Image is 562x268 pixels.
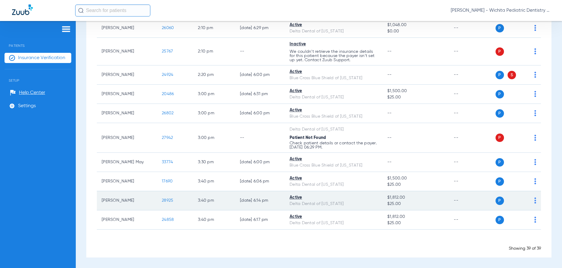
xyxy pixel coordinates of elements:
[235,104,285,123] td: [DATE] 6:00 PM
[534,110,536,116] img: group-dot-blue.svg
[97,210,157,230] td: [PERSON_NAME]
[496,24,504,32] span: P
[235,191,285,210] td: [DATE] 6:14 PM
[75,5,150,17] input: Search for patients
[18,103,36,109] span: Settings
[449,191,490,210] td: --
[235,153,285,172] td: [DATE] 6:00 PM
[193,123,235,153] td: 3:00 PM
[193,172,235,191] td: 3:40 PM
[449,104,490,123] td: --
[162,218,174,222] span: 24858
[496,90,504,98] span: P
[496,177,504,186] span: P
[449,210,490,230] td: --
[508,71,516,79] span: S
[10,90,45,96] a: Help Center
[162,92,174,96] span: 20486
[509,246,541,251] span: Showing 39 of 39
[449,38,490,65] td: --
[290,50,378,62] p: We couldn’t retrieve the insurance details for this patient because the payer isn’t set up yet. C...
[97,123,157,153] td: [PERSON_NAME]
[496,134,504,142] span: P
[162,179,173,183] span: 17690
[496,109,504,118] span: P
[387,214,444,220] span: $1,812.00
[496,47,504,56] span: P
[235,210,285,230] td: [DATE] 6:17 PM
[235,85,285,104] td: [DATE] 6:31 PM
[290,175,378,182] div: Active
[162,26,174,30] span: 26060
[97,191,157,210] td: [PERSON_NAME]
[534,197,536,203] img: group-dot-blue.svg
[387,194,444,201] span: $1,812.00
[290,41,378,47] div: Inactive
[235,172,285,191] td: [DATE] 6:06 PM
[496,216,504,224] span: P
[387,182,444,188] span: $25.00
[162,160,173,164] span: 33774
[534,72,536,78] img: group-dot-blue.svg
[290,156,378,162] div: Active
[534,159,536,165] img: group-dot-blue.svg
[290,113,378,120] div: Blue Cross Blue Shield of [US_STATE]
[496,158,504,167] span: P
[290,126,378,133] div: Delta Dental of [US_STATE]
[532,239,562,268] div: Chat Widget
[162,111,174,115] span: 26802
[387,49,392,53] span: --
[193,19,235,38] td: 2:10 PM
[235,123,285,153] td: --
[97,65,157,85] td: [PERSON_NAME]
[449,172,490,191] td: --
[193,153,235,172] td: 3:30 PM
[290,194,378,201] div: Active
[290,201,378,207] div: Delta Dental of [US_STATE]
[193,85,235,104] td: 3:00 PM
[97,153,157,172] td: [PERSON_NAME] May
[290,69,378,75] div: Active
[290,88,378,94] div: Active
[387,136,392,140] span: --
[290,220,378,226] div: Delta Dental of [US_STATE]
[193,210,235,230] td: 3:40 PM
[290,107,378,113] div: Active
[290,94,378,101] div: Delta Dental of [US_STATE]
[290,136,326,140] span: Patient Not Found
[449,123,490,153] td: --
[534,217,536,223] img: group-dot-blue.svg
[496,71,504,79] span: P
[97,19,157,38] td: [PERSON_NAME]
[193,104,235,123] td: 3:00 PM
[12,5,33,15] img: Zuub Logo
[290,75,378,81] div: Blue Cross Blue Shield of [US_STATE]
[5,69,71,83] span: Setup
[534,91,536,97] img: group-dot-blue.svg
[235,19,285,38] td: [DATE] 6:29 PM
[387,22,444,28] span: $1,048.00
[235,38,285,65] td: --
[449,65,490,85] td: --
[449,153,490,172] td: --
[290,28,378,35] div: Delta Dental of [US_STATE]
[193,191,235,210] td: 3:40 PM
[193,38,235,65] td: 2:10 PM
[5,35,71,48] span: Patients
[449,19,490,38] td: --
[290,214,378,220] div: Active
[290,162,378,169] div: Blue Cross Blue Shield of [US_STATE]
[97,38,157,65] td: [PERSON_NAME]
[534,48,536,54] img: group-dot-blue.svg
[387,94,444,101] span: $25.00
[97,85,157,104] td: [PERSON_NAME]
[387,175,444,182] span: $1,500.00
[19,90,45,96] span: Help Center
[387,201,444,207] span: $25.00
[290,22,378,28] div: Active
[534,135,536,141] img: group-dot-blue.svg
[387,88,444,94] span: $1,500.00
[387,73,392,77] span: --
[290,141,378,149] p: Check patient details or contact the payer. [DATE] 06:29 PM.
[162,136,173,140] span: 27942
